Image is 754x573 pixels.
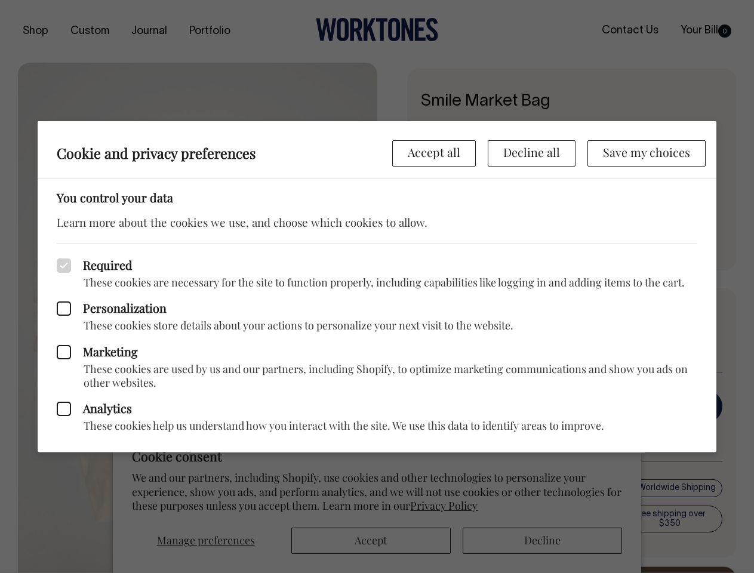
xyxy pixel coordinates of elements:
label: Analytics [57,402,697,416]
button: Save my choices [587,140,706,167]
button: Accept all [392,140,476,167]
p: These cookies are necessary for the site to function properly, including capabilities like loggin... [57,275,697,289]
label: Personalization [57,301,697,316]
p: These cookies store details about your actions to personalize your next visit to the website. [57,319,697,332]
h3: You control your data [57,190,697,205]
button: Decline all [488,140,575,167]
label: Marketing [57,344,697,359]
p: Learn more about the cookies we use, and choose which cookies to allow. [57,214,697,230]
h2: Cookie and privacy preferences [57,144,392,161]
label: Required [57,258,697,272]
p: These cookies are used by us and our partners, including Shopify, to optimize marketing communica... [57,362,697,390]
p: These cookies help us understand how you interact with the site. We use this data to identify are... [57,419,697,433]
